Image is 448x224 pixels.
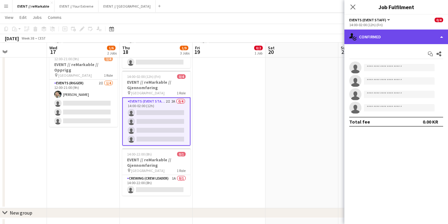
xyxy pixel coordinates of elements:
div: [DATE] [5,35,19,41]
span: Week 38 [20,36,35,40]
div: Confirmed [344,30,448,44]
button: EVENT // reMarkable [12,0,55,12]
div: 3 Jobs [180,51,190,55]
span: [GEOGRAPHIC_DATA] [131,91,165,95]
span: 1 Role [104,73,113,78]
span: 20 [267,48,275,55]
button: EVENT // Your Extreme [55,0,98,12]
a: Comms [45,13,64,21]
div: 2 Jobs [107,51,117,55]
span: 0/2 [254,46,263,50]
div: New group [10,210,32,216]
div: 14:00-02:00 (12h) (Fri) [349,23,443,27]
a: Edit [17,13,29,21]
app-card-role: Events (Event Staff)2I2A0/414:00-02:00 (12h) [122,97,190,146]
span: 17 [48,48,57,55]
button: Events (Event Staff) [349,18,391,22]
span: Jobs [33,15,42,20]
app-card-role: Events (Rigger)2I1/412:00-21:00 (9h)[PERSON_NAME] [49,80,118,127]
span: 19 [194,48,200,55]
span: Thu [122,45,130,51]
a: View [2,13,16,21]
app-job-card: 12:00-21:00 (9h)1/4EVENT // reMarkable // Opprigg [GEOGRAPHIC_DATA]1 RoleEvents (Rigger)2I1/412:0... [49,53,118,127]
span: 14:00-22:00 (8h) [127,152,152,156]
span: Sun [341,45,348,51]
a: Jobs [30,13,44,21]
span: 0/4 [177,74,186,79]
h3: Job Fulfilment [344,3,448,11]
span: Fri [195,45,200,51]
span: Comms [48,15,62,20]
span: [GEOGRAPHIC_DATA] [131,168,165,173]
div: 1 Job [254,51,262,55]
span: [GEOGRAPHIC_DATA] [58,73,92,78]
span: 14:00-02:00 (12h) (Fri) [127,74,161,79]
span: Edit [20,15,27,20]
app-card-role: Crewing (Crew Leader)1A0/114:00-22:00 (8h) [122,175,190,196]
span: 1 Role [177,168,186,173]
span: 1/9 [180,46,188,50]
span: 21 [340,48,348,55]
div: 0.00 KR [423,119,438,125]
span: 12:00-21:00 (9h) [54,57,79,61]
app-job-card: 14:00-02:00 (12h) (Fri)0/4EVENT // reMarkable // Gjennomføring [GEOGRAPHIC_DATA]1 RoleEvents (Eve... [122,71,190,146]
span: Events (Event Staff) [349,18,386,22]
h3: EVENT // reMarkable // Gjennomføring [122,79,190,90]
span: Sat [268,45,275,51]
span: 18 [121,48,130,55]
h3: EVENT // reMarkable // Opprigg [49,62,118,73]
span: 0/4 [435,18,443,22]
app-job-card: 14:00-22:00 (8h)0/1EVENT // reMarkable // Gjennomføring [GEOGRAPHIC_DATA]1 RoleCrewing (Crew Lead... [122,148,190,196]
h3: EVENT // reMarkable // Gjennomføring [122,157,190,168]
span: 1/6 [107,46,116,50]
span: Wed [49,45,57,51]
span: 0/1 [177,152,186,156]
button: EVENT // [GEOGRAPHIC_DATA] [98,0,156,12]
span: 1/4 [104,57,113,61]
span: View [5,15,13,20]
div: Total fee [349,119,370,125]
span: 1 Role [177,91,186,95]
div: CEST [38,36,46,40]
